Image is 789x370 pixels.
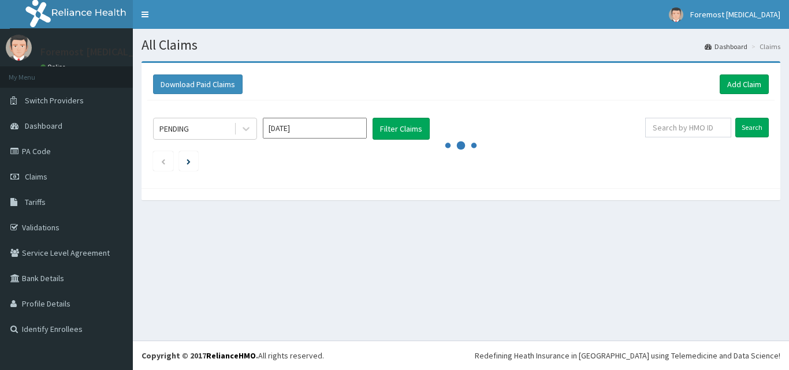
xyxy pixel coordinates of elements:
a: Dashboard [705,42,747,51]
span: Tariffs [25,197,46,207]
a: Next page [187,156,191,166]
input: Search by HMO ID [645,118,731,137]
strong: Copyright © 2017 . [142,350,258,361]
a: RelianceHMO [206,350,256,361]
input: Select Month and Year [263,118,367,139]
span: Switch Providers [25,95,84,106]
svg: audio-loading [444,128,478,163]
button: Download Paid Claims [153,74,243,94]
a: Add Claim [720,74,769,94]
div: PENDING [159,123,189,134]
span: Dashboard [25,121,62,131]
button: Filter Claims [373,118,430,140]
p: Foremost [MEDICAL_DATA] [40,47,162,57]
a: Previous page [161,156,166,166]
span: Foremost [MEDICAL_DATA] [690,9,780,20]
div: Redefining Heath Insurance in [GEOGRAPHIC_DATA] using Telemedicine and Data Science! [475,350,780,361]
input: Search [735,118,769,137]
a: Online [40,63,68,71]
img: User Image [6,35,32,61]
img: User Image [669,8,683,22]
footer: All rights reserved. [133,341,789,370]
h1: All Claims [142,38,780,53]
span: Claims [25,171,47,182]
li: Claims [749,42,780,51]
